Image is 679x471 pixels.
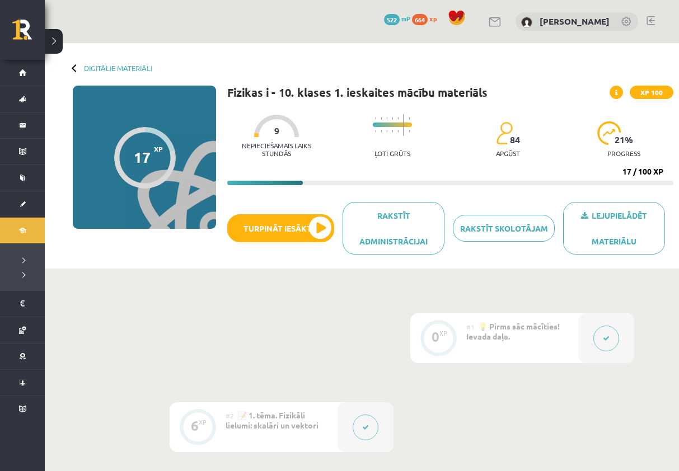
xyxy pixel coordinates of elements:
[412,14,442,23] a: 664 xp
[384,14,410,23] a: 522 mP
[392,117,393,120] img: icon-short-line-57e1e144782c952c97e751825c79c345078a6d821885a25fce030b3d8c18986b.svg
[439,330,447,336] div: XP
[397,117,399,120] img: icon-short-line-57e1e144782c952c97e751825c79c345078a6d821885a25fce030b3d8c18986b.svg
[429,14,437,23] span: xp
[274,126,279,136] span: 9
[386,130,387,133] img: icon-short-line-57e1e144782c952c97e751825c79c345078a6d821885a25fce030b3d8c18986b.svg
[630,86,673,99] span: XP 100
[466,322,475,331] span: #1
[375,117,376,120] img: icon-short-line-57e1e144782c952c97e751825c79c345078a6d821885a25fce030b3d8c18986b.svg
[597,121,621,145] img: icon-progress-161ccf0a02000e728c5f80fcf4c31c7af3da0e1684b2b1d7c360e028c24a22f1.svg
[227,142,326,157] p: Nepieciešamais laiks stundās
[453,215,555,242] a: Rakstīt skolotājam
[397,130,399,133] img: icon-short-line-57e1e144782c952c97e751825c79c345078a6d821885a25fce030b3d8c18986b.svg
[374,149,410,157] p: Ļoti grūts
[384,14,400,25] span: 522
[409,117,410,120] img: icon-short-line-57e1e144782c952c97e751825c79c345078a6d821885a25fce030b3d8c18986b.svg
[401,14,410,23] span: mP
[386,117,387,120] img: icon-short-line-57e1e144782c952c97e751825c79c345078a6d821885a25fce030b3d8c18986b.svg
[226,410,319,430] span: 📝 1. tēma. Fizikāli lielumi: skalāri un vektori
[134,149,151,166] div: 17
[381,117,382,120] img: icon-short-line-57e1e144782c952c97e751825c79c345078a6d821885a25fce030b3d8c18986b.svg
[409,130,410,133] img: icon-short-line-57e1e144782c952c97e751825c79c345078a6d821885a25fce030b3d8c18986b.svg
[227,86,488,99] h1: Fizikas i - 10. klases 1. ieskaites mācību materiāls
[154,145,163,153] span: XP
[199,419,207,425] div: XP
[615,135,634,145] span: 21 %
[521,17,532,28] img: Jūlija Volkova
[343,202,444,255] a: Rakstīt administrācijai
[496,121,512,145] img: students-c634bb4e5e11cddfef0936a35e636f08e4e9abd3cc4e673bd6f9a4125e45ecb1.svg
[510,135,520,145] span: 84
[432,332,439,342] div: 0
[412,14,428,25] span: 664
[466,321,560,341] span: 💡 Pirms sāc mācīties! Ievada daļa.
[84,64,152,72] a: Digitālie materiāli
[607,149,640,157] p: progress
[12,20,45,48] a: Rīgas 1. Tālmācības vidusskola
[226,411,234,420] span: #2
[563,202,665,255] a: Lejupielādēt materiālu
[540,16,610,27] a: [PERSON_NAME]
[375,130,376,133] img: icon-short-line-57e1e144782c952c97e751825c79c345078a6d821885a25fce030b3d8c18986b.svg
[191,421,199,431] div: 6
[227,214,334,242] button: Turpināt iesākto
[403,114,404,136] img: icon-long-line-d9ea69661e0d244f92f715978eff75569469978d946b2353a9bb055b3ed8787d.svg
[496,149,520,157] p: apgūst
[392,130,393,133] img: icon-short-line-57e1e144782c952c97e751825c79c345078a6d821885a25fce030b3d8c18986b.svg
[381,130,382,133] img: icon-short-line-57e1e144782c952c97e751825c79c345078a6d821885a25fce030b3d8c18986b.svg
